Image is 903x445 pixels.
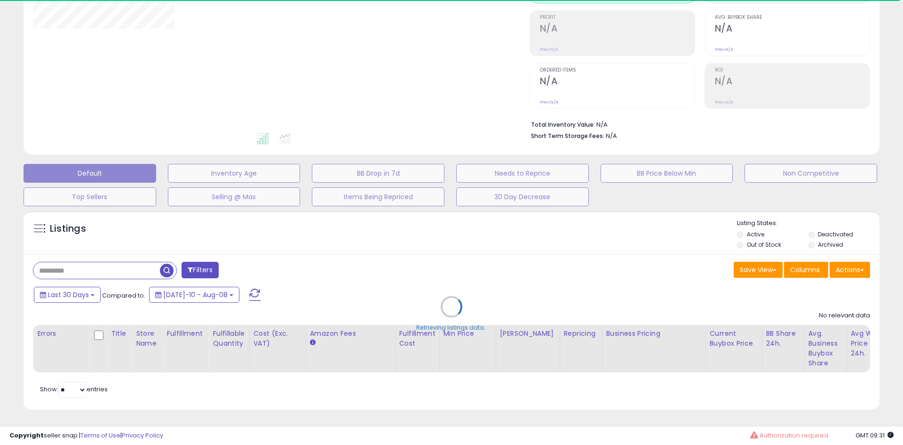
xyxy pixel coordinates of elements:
span: Ordered Items [540,68,695,73]
a: Terms of Use [80,431,120,440]
li: N/A [531,118,863,129]
button: BB Drop in 7d [312,164,444,183]
b: Total Inventory Value: [531,121,595,129]
span: Avg. Buybox Share [715,15,870,20]
small: Prev: N/A [715,99,733,105]
span: 2025-09-8 09:31 GMT [855,431,894,440]
strong: Copyright [9,431,44,440]
span: ROI [715,68,870,73]
small: Prev: N/A [540,99,558,105]
small: Prev: N/A [540,47,558,52]
b: Short Term Storage Fees: [531,132,604,140]
button: BB Price Below Min [601,164,733,183]
button: Items Being Repriced [312,187,444,206]
span: Profit [540,15,695,20]
button: Selling @ Max [168,187,301,206]
a: Privacy Policy [122,431,163,440]
div: Retrieving listings data.. [416,323,487,332]
button: Top Sellers [24,187,156,206]
div: seller snap | | [9,431,163,440]
button: 30 Day Decrease [456,187,589,206]
button: Non Competitive [745,164,877,183]
button: Needs to Reprice [456,164,589,183]
button: Default [24,164,156,183]
h2: N/A [715,76,870,89]
h2: N/A [540,76,695,89]
h2: N/A [715,23,870,36]
span: N/A [606,131,617,140]
h2: N/A [540,23,695,36]
button: Inventory Age [168,164,301,183]
small: Prev: N/A [715,47,733,52]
